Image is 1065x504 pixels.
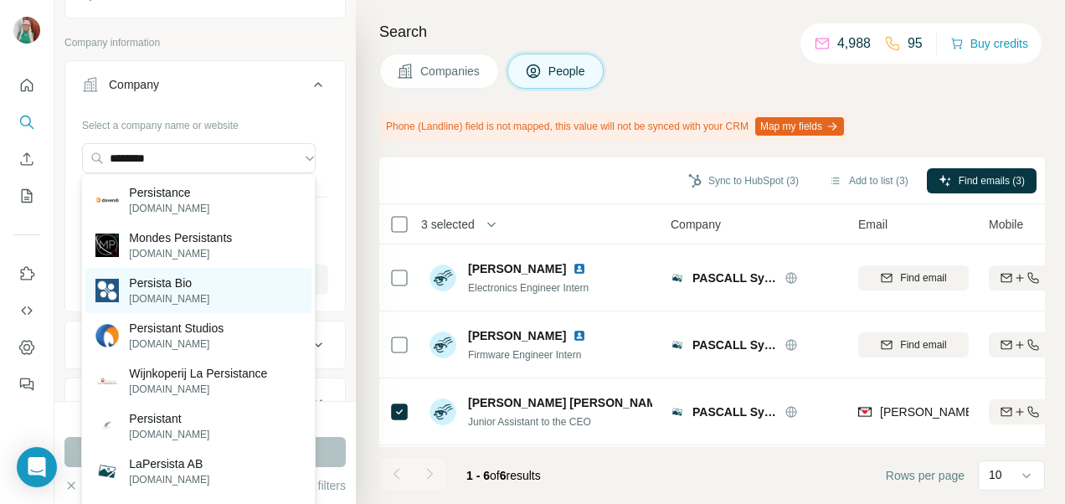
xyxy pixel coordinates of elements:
span: Junior Assistant to the CEO [468,416,591,428]
p: Persista Bio [129,275,209,291]
p: Persistant Studios [129,320,224,337]
img: LinkedIn logo [573,262,586,275]
span: [PERSON_NAME] [468,260,566,277]
button: Industry [65,325,345,365]
span: [PERSON_NAME] [PERSON_NAME] [468,394,668,411]
button: Map my fields [755,117,844,136]
img: LinkedIn logo [573,329,586,342]
span: 3 selected [421,216,475,233]
button: HQ location [65,382,345,422]
p: Company information [64,35,346,50]
span: Rows per page [886,467,965,484]
img: Avatar [13,17,40,44]
img: Persistance [95,188,119,212]
div: Phone (Landline) field is not mapped, this value will not be synced with your CRM [379,112,847,141]
span: Mobile [989,216,1023,233]
img: Logo of PASCALL Systems [671,271,684,285]
button: Enrich CSV [13,144,40,174]
button: Quick start [13,70,40,100]
img: Avatar [430,399,456,425]
span: Firmware Engineer Intern [468,349,581,361]
button: Find emails (3) [927,168,1037,193]
img: LaPersista AB [95,460,119,483]
p: [DOMAIN_NAME] [129,382,267,397]
p: Persistant [129,410,209,427]
img: Avatar [430,332,456,358]
button: Company [65,64,345,111]
button: Use Surfe API [13,296,40,326]
img: Avatar [430,265,456,291]
img: Persistant [95,414,119,438]
button: Clear [64,477,112,494]
span: Find email [900,337,946,352]
button: Add to list (3) [817,168,920,193]
span: 1 - 6 [466,469,490,482]
button: My lists [13,181,40,211]
p: [DOMAIN_NAME] [129,291,209,306]
p: 95 [908,33,923,54]
button: Sync to HubSpot (3) [677,168,810,193]
span: [PERSON_NAME] [468,327,566,344]
p: [DOMAIN_NAME] [129,246,232,261]
span: results [466,469,541,482]
p: LaPersista AB [129,455,209,472]
span: Company [671,216,721,233]
div: Open Intercom Messenger [17,447,57,487]
span: Find email [900,270,946,285]
button: Find email [858,332,969,357]
button: Find email [858,265,969,291]
p: [DOMAIN_NAME] [129,201,209,216]
button: Buy credits [950,32,1028,55]
button: Use Surfe on LinkedIn [13,259,40,289]
p: [DOMAIN_NAME] [129,472,209,487]
p: Persistance [129,184,209,201]
img: Wijnkoperij La Persistance [95,369,119,393]
div: Company [109,76,159,93]
button: Search [13,107,40,137]
img: Persista Bio [95,279,119,302]
button: Dashboard [13,332,40,363]
span: People [548,63,587,80]
button: Feedback [13,369,40,399]
img: Persistant Studios [95,324,119,347]
p: Mondes Persistants [129,229,232,246]
span: Companies [420,63,481,80]
img: provider findymail logo [858,404,872,420]
span: Electronics Engineer Intern [468,282,589,294]
span: 6 [500,469,507,482]
h4: Search [379,20,1045,44]
p: [DOMAIN_NAME] [129,427,209,442]
span: Find emails (3) [959,173,1025,188]
p: 4,988 [837,33,871,54]
div: Select a company name or website [82,111,328,133]
p: [DOMAIN_NAME] [129,337,224,352]
span: PASCALL Systems [692,337,776,353]
span: Email [858,216,887,233]
img: Logo of PASCALL Systems [671,338,684,352]
p: 10 [989,466,1002,483]
span: PASCALL Systems [692,270,776,286]
span: PASCALL Systems [692,404,776,420]
p: Wijnkoperij La Persistance [129,365,267,382]
img: Mondes Persistants [95,234,119,257]
span: of [490,469,500,482]
img: Logo of PASCALL Systems [671,405,684,419]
